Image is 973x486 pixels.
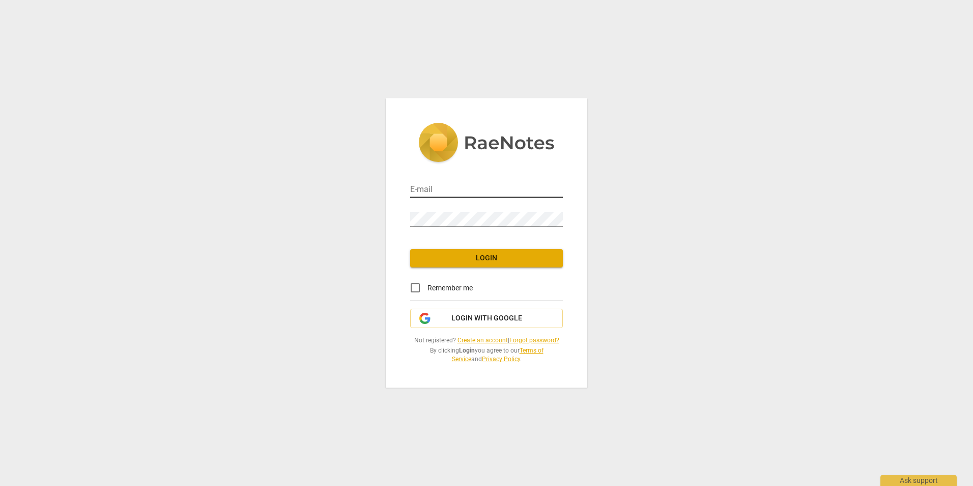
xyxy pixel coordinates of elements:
[459,347,475,354] b: Login
[418,123,555,165] img: 5ac2273c67554f335776073100b6d88f.svg
[410,346,563,363] span: By clicking you agree to our and .
[451,313,522,323] span: Login with Google
[880,475,957,486] div: Ask support
[482,356,520,363] a: Privacy Policy
[410,309,563,328] button: Login with Google
[418,253,555,263] span: Login
[410,336,563,345] span: Not registered? |
[509,337,559,344] a: Forgot password?
[452,347,543,363] a: Terms of Service
[427,283,473,293] span: Remember me
[457,337,508,344] a: Create an account
[410,249,563,267] button: Login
